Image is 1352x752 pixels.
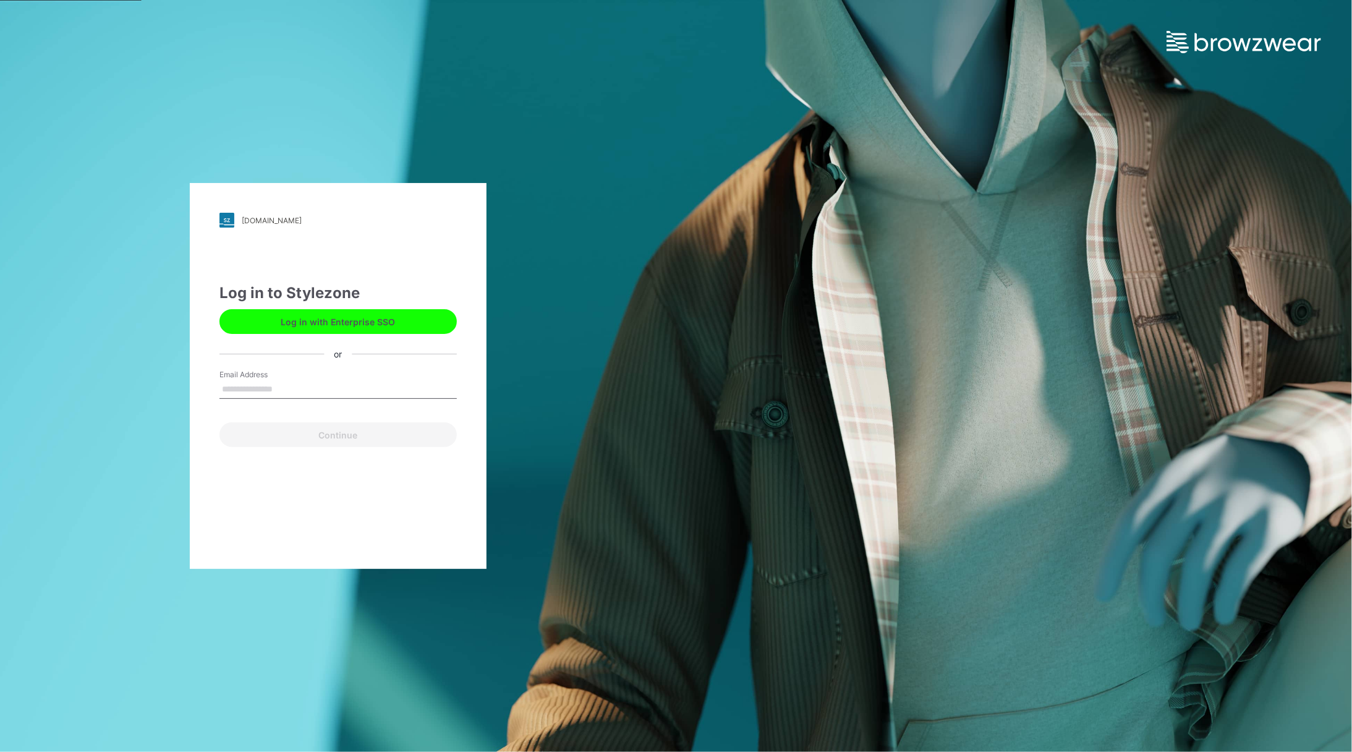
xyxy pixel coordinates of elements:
[219,369,306,380] label: Email Address
[1167,31,1321,53] img: browzwear-logo.e42bd6dac1945053ebaf764b6aa21510.svg
[324,348,352,361] div: or
[219,213,457,228] a: [DOMAIN_NAME]
[219,282,457,304] div: Log in to Stylezone
[219,213,234,228] img: stylezone-logo.562084cfcfab977791bfbf7441f1a819.svg
[219,309,457,334] button: Log in with Enterprise SSO
[242,216,302,225] div: [DOMAIN_NAME]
